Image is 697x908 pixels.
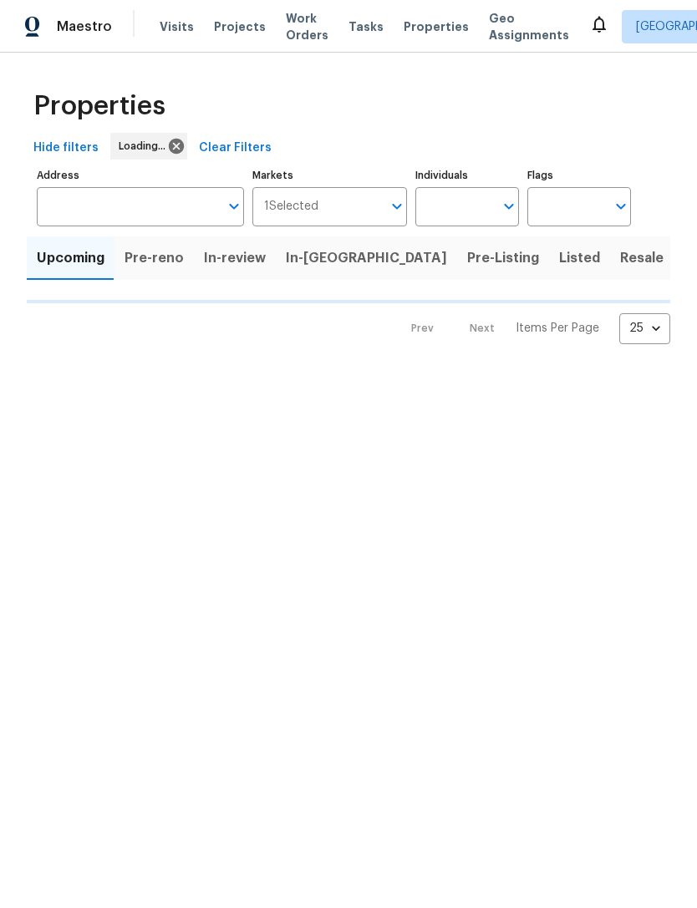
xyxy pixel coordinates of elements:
[516,320,599,337] p: Items Per Page
[489,10,569,43] span: Geo Assignments
[199,138,272,159] span: Clear Filters
[37,246,104,270] span: Upcoming
[620,246,664,270] span: Resale
[619,307,670,350] div: 25
[33,98,165,114] span: Properties
[37,170,244,180] label: Address
[222,195,246,218] button: Open
[204,246,266,270] span: In-review
[286,246,447,270] span: In-[GEOGRAPHIC_DATA]
[160,18,194,35] span: Visits
[252,170,408,180] label: Markets
[264,200,318,214] span: 1 Selected
[27,133,105,164] button: Hide filters
[125,246,184,270] span: Pre-reno
[609,195,633,218] button: Open
[57,18,112,35] span: Maestro
[33,138,99,159] span: Hide filters
[348,21,384,33] span: Tasks
[214,18,266,35] span: Projects
[119,138,172,155] span: Loading...
[385,195,409,218] button: Open
[286,10,328,43] span: Work Orders
[395,313,670,344] nav: Pagination Navigation
[497,195,521,218] button: Open
[110,133,187,160] div: Loading...
[192,133,278,164] button: Clear Filters
[559,246,600,270] span: Listed
[467,246,539,270] span: Pre-Listing
[404,18,469,35] span: Properties
[415,170,519,180] label: Individuals
[527,170,631,180] label: Flags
